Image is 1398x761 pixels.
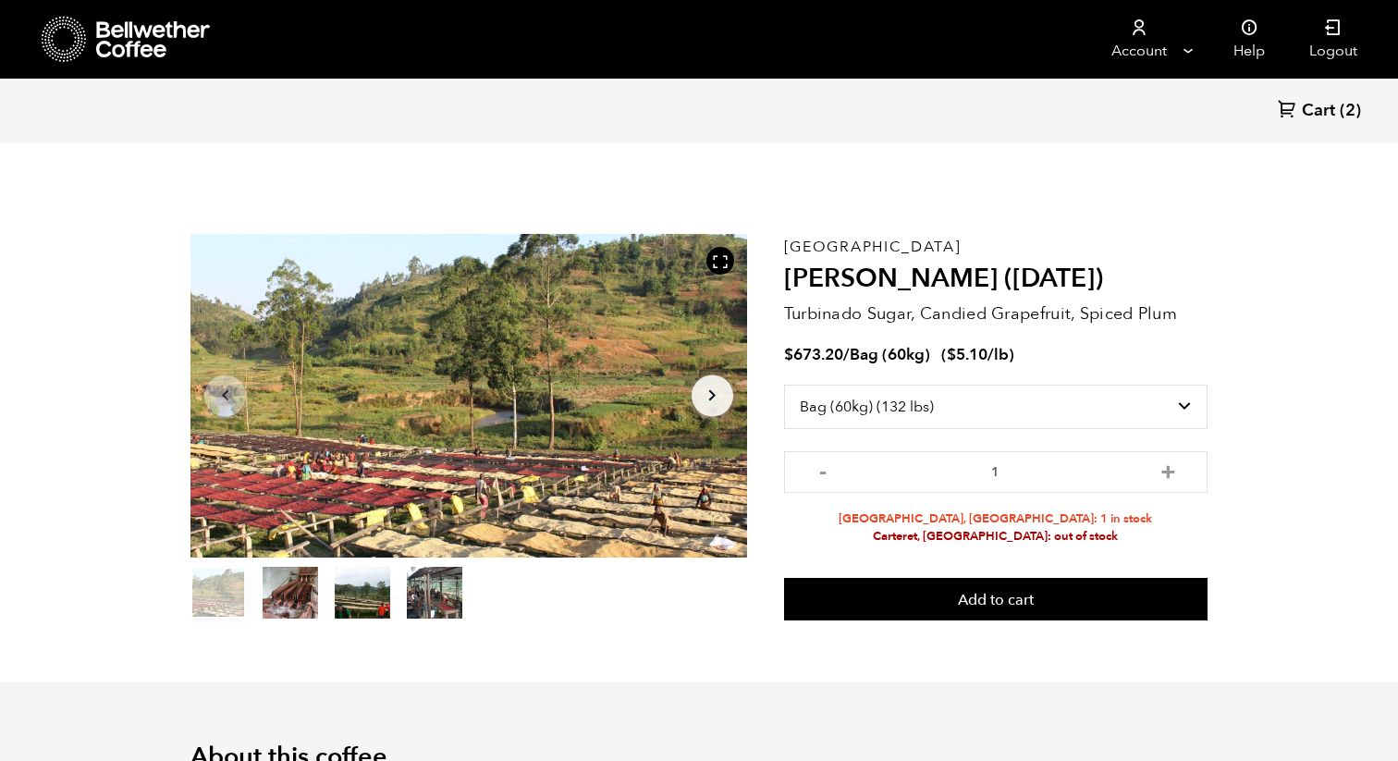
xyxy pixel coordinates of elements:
bdi: 5.10 [947,344,987,365]
span: ( ) [941,344,1014,365]
a: Cart (2) [1278,99,1361,124]
img: tab_domain_overview_orange.svg [50,107,65,122]
div: Domain Overview [70,109,166,121]
p: Turbinado Sugar, Candied Grapefruit, Spiced Plum [784,301,1208,326]
h2: [PERSON_NAME] ([DATE]) [784,264,1208,295]
button: Add to cart [784,578,1208,620]
div: v 4.0.25 [52,30,91,44]
button: - [812,460,835,479]
div: Keywords by Traffic [204,109,312,121]
img: tab_keywords_by_traffic_grey.svg [184,107,199,122]
span: $ [947,344,956,365]
span: Bag (60kg) [850,344,930,365]
button: + [1157,460,1180,479]
span: Cart [1302,100,1335,122]
span: /lb [987,344,1009,365]
li: [GEOGRAPHIC_DATA], [GEOGRAPHIC_DATA]: 1 in stock [784,510,1208,528]
bdi: 673.20 [784,344,843,365]
img: logo_orange.svg [30,30,44,44]
div: Domain: [DOMAIN_NAME] [48,48,203,63]
li: Carteret, [GEOGRAPHIC_DATA]: out of stock [784,528,1208,546]
span: / [843,344,850,365]
img: website_grey.svg [30,48,44,63]
span: $ [784,344,793,365]
span: (2) [1340,100,1361,122]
